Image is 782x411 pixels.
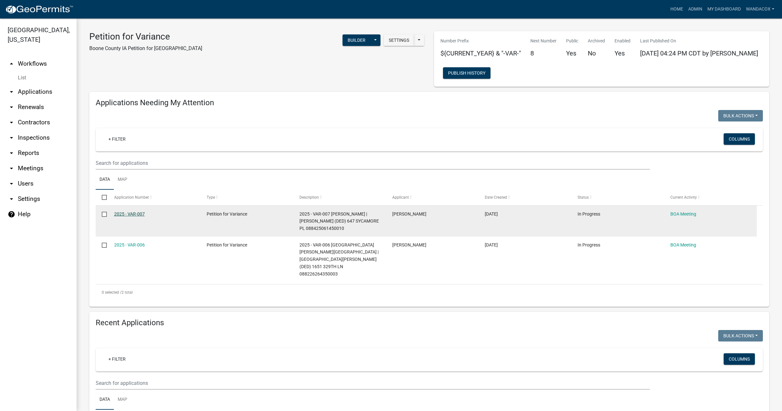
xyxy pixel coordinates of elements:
a: WandaCox [743,3,777,15]
a: 2025 - VAR-007 [114,211,145,217]
div: 2 total [96,284,763,300]
i: arrow_drop_down [8,134,15,142]
datatable-header-cell: Date Created [479,190,572,205]
i: arrow_drop_up [8,60,15,68]
a: Data [96,390,114,410]
span: 09/02/2025 [485,242,498,247]
i: arrow_drop_down [8,195,15,203]
span: Petition for Variance [207,211,247,217]
datatable-header-cell: Description [293,190,386,205]
p: Public [566,38,578,44]
wm-modal-confirm: Workflow Publish History [443,71,491,76]
span: 2025 - VAR-006 Olmstead, Bryan | Olmstead, Kimberly (DED) 1651 329TH LN 088226264350003 [299,242,379,276]
button: Bulk Actions [718,110,763,121]
h5: 8 [530,49,557,57]
h5: No [588,49,605,57]
i: arrow_drop_down [8,180,15,187]
a: Map [114,170,131,190]
p: Boone County IA Petition for [GEOGRAPHIC_DATA] [89,45,202,52]
button: Publish History [443,67,491,79]
a: + Filter [103,353,131,365]
h5: ${CURRENT_YEAR} & "-VAR-" [440,49,521,57]
span: 09/02/2025 [485,211,498,217]
input: Search for applications [96,157,650,170]
button: Columns [724,133,755,145]
button: Columns [724,353,755,365]
span: Petition for Variance [207,242,247,247]
a: My Dashboard [705,3,743,15]
p: Enabled [615,38,631,44]
a: Home [668,3,686,15]
datatable-header-cell: Select [96,190,108,205]
a: + Filter [103,133,131,145]
a: 2025 - VAR-006 [114,242,145,247]
button: Settings [384,34,414,46]
i: arrow_drop_down [8,119,15,126]
a: BOA Meeting [670,242,696,247]
span: Applicant [392,195,409,200]
span: Description [299,195,319,200]
span: 2025 - VAR-007 Oostenink, Marc J | Oostenink, Heidi M (DED) 647 SYCAMORE PL 088425061450010 [299,211,379,231]
span: 0 selected / [102,290,122,295]
p: Last Published On [640,38,758,44]
h4: Recent Applications [96,318,763,327]
span: Type [207,195,215,200]
button: Bulk Actions [718,330,763,341]
h5: Yes [566,49,578,57]
p: Number Prefix [440,38,521,44]
datatable-header-cell: Application Number [108,190,201,205]
button: Builder [343,34,371,46]
span: In Progress [578,242,600,247]
input: Search for applications [96,377,650,390]
span: Bryan Olmstead [392,242,426,247]
span: Status [578,195,589,200]
i: arrow_drop_down [8,103,15,111]
h5: Yes [615,49,631,57]
span: [DATE] 04:24 PM CDT by [PERSON_NAME] [640,49,758,57]
span: Date Created [485,195,507,200]
datatable-header-cell: Status [572,190,664,205]
p: Archived [588,38,605,44]
i: arrow_drop_down [8,165,15,172]
a: Data [96,170,114,190]
a: Map [114,390,131,410]
span: Tim Schwind [392,211,426,217]
a: BOA Meeting [670,211,696,217]
i: help [8,210,15,218]
datatable-header-cell: Current Activity [664,190,757,205]
span: Application Number [114,195,149,200]
i: arrow_drop_down [8,149,15,157]
span: Current Activity [670,195,697,200]
h4: Applications Needing My Attention [96,98,763,107]
a: Admin [686,3,705,15]
span: In Progress [578,211,600,217]
datatable-header-cell: Type [201,190,293,205]
p: Next Number [530,38,557,44]
i: arrow_drop_down [8,88,15,96]
h3: Petition for Variance [89,31,202,42]
datatable-header-cell: Applicant [386,190,479,205]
